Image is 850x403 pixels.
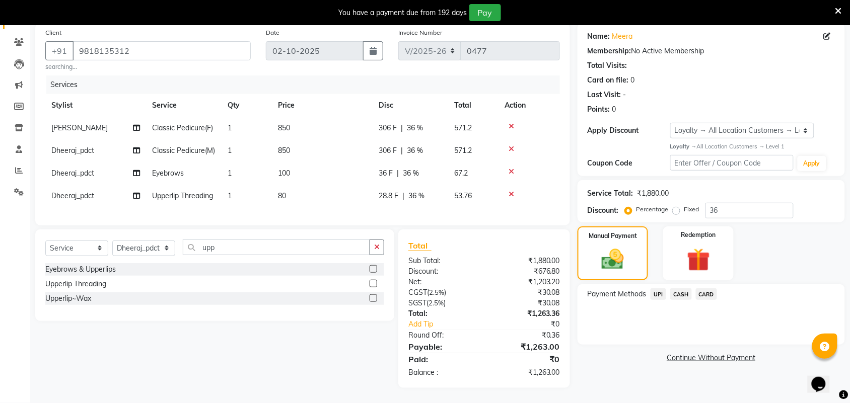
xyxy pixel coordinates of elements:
[588,104,610,115] div: Points:
[588,188,633,199] div: Service Total:
[588,289,647,299] span: Payment Methods
[408,240,432,251] span: Total
[484,256,568,266] div: ₹1,880.00
[637,188,669,199] div: ₹1,880.00
[339,8,467,18] div: You have a payment due from 192 days
[146,94,222,117] th: Service
[670,288,692,300] span: CASH
[588,60,627,71] div: Total Visits:
[379,123,397,133] span: 306 F
[623,90,626,100] div: -
[484,266,568,277] div: ₹676.80
[588,125,670,136] div: Apply Discount
[588,31,610,42] div: Name:
[401,287,484,298] div: ( )
[670,142,835,151] div: All Location Customers → Level 1
[408,191,424,201] span: 36 %
[448,94,499,117] th: Total
[680,246,718,274] img: _gift.svg
[152,191,213,200] span: Upperlip Threading
[454,123,472,132] span: 571.2
[398,28,442,37] label: Invoice Number
[46,75,568,94] div: Services
[45,279,106,289] div: Upperlip Threading
[266,28,279,37] label: Date
[631,75,635,86] div: 0
[401,145,403,156] span: |
[588,46,835,56] div: No Active Membership
[651,288,666,300] span: UPI
[401,308,484,319] div: Total:
[402,191,404,201] span: |
[152,123,213,132] span: Classic Pedicure(F)
[407,123,423,133] span: 36 %
[484,287,568,298] div: ₹30.08
[228,123,232,132] span: 1
[588,46,631,56] div: Membership:
[152,169,184,178] span: Eyebrows
[401,123,403,133] span: |
[278,123,290,132] span: 850
[580,353,843,363] a: Continue Without Payment
[379,191,398,201] span: 28.8 F
[401,341,484,353] div: Payable:
[429,299,444,307] span: 2.5%
[469,4,501,21] button: Pay
[484,330,568,341] div: ₹0.36
[684,205,699,214] label: Fixed
[45,293,91,304] div: Upperlip~Wax
[228,191,232,200] span: 1
[401,367,484,378] div: Balance :
[454,146,472,155] span: 571.2
[401,266,484,277] div: Discount:
[278,146,290,155] span: 850
[401,330,484,341] div: Round Off:
[401,319,498,330] a: Add Tip
[401,256,484,266] div: Sub Total:
[373,94,448,117] th: Disc
[379,145,397,156] span: 306 F
[45,28,61,37] label: Client
[401,298,484,308] div: ( )
[429,288,444,296] span: 2.5%
[808,363,840,393] iframe: chat widget
[798,156,826,171] button: Apply
[278,169,290,178] span: 100
[379,168,393,179] span: 36 F
[403,168,419,179] span: 36 %
[51,191,94,200] span: Dheeraj_pdct
[595,247,631,272] img: _cash.svg
[73,41,251,60] input: Search by Name/Mobile/Email/Code
[45,264,116,275] div: Eyebrows & Upperlips
[408,298,427,307] span: SGST
[670,143,697,150] strong: Loyalty →
[588,90,621,100] div: Last Visit:
[484,298,568,308] div: ₹30.08
[228,146,232,155] span: 1
[589,231,637,240] label: Manual Payment
[681,230,716,239] label: Redemption
[498,319,568,330] div: ₹0
[401,277,484,287] div: Net:
[588,75,629,86] div: Card on file:
[183,239,370,255] input: Search or Scan
[484,353,568,365] div: ₹0
[51,123,108,132] span: [PERSON_NAME]
[401,353,484,365] div: Paid:
[408,288,427,297] span: CGST
[484,341,568,353] div: ₹1,263.00
[696,288,718,300] span: CARD
[612,104,616,115] div: 0
[397,168,399,179] span: |
[499,94,560,117] th: Action
[278,191,286,200] span: 80
[228,169,232,178] span: 1
[45,94,146,117] th: Stylist
[51,146,94,155] span: Dheeraj_pdct
[51,169,94,178] span: Dheeraj_pdct
[45,62,251,71] small: searching...
[152,146,215,155] span: Classic Pedicure(M)
[588,205,619,216] div: Discount:
[484,367,568,378] div: ₹1,263.00
[454,191,472,200] span: 53.76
